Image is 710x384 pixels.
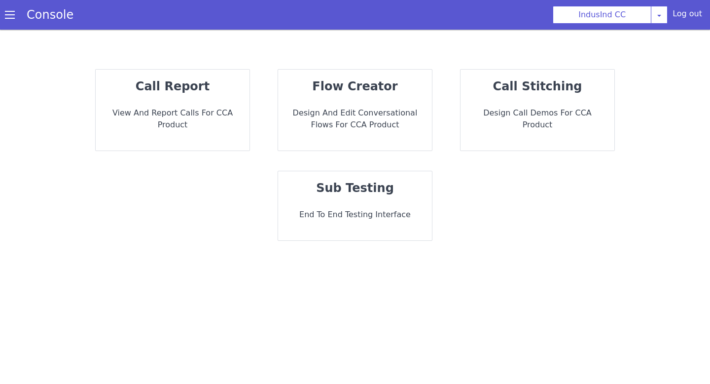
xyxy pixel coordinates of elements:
[15,8,85,22] a: Console
[286,107,424,131] p: Design and Edit Conversational flows for CCA Product
[468,107,606,131] p: Design call demos for CCA Product
[312,79,397,93] strong: flow creator
[553,6,651,24] button: IndusInd CC
[286,209,424,221] p: End to End Testing Interface
[104,107,242,131] p: View and report calls for CCA Product
[673,8,702,24] div: Log out
[493,79,582,93] strong: call stitching
[316,181,394,195] strong: sub testing
[136,79,210,93] strong: call report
